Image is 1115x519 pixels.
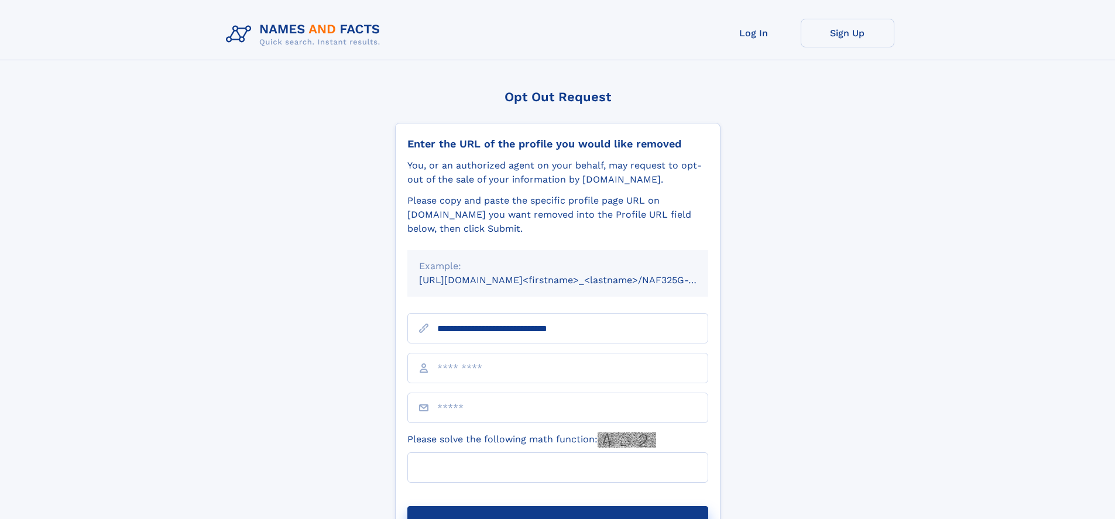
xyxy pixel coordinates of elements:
div: Enter the URL of the profile you would like removed [407,138,708,150]
div: Please copy and paste the specific profile page URL on [DOMAIN_NAME] you want removed into the Pr... [407,194,708,236]
label: Please solve the following math function: [407,432,656,448]
small: [URL][DOMAIN_NAME]<firstname>_<lastname>/NAF325G-xxxxxxxx [419,274,730,286]
div: Opt Out Request [395,90,721,104]
div: You, or an authorized agent on your behalf, may request to opt-out of the sale of your informatio... [407,159,708,187]
img: Logo Names and Facts [221,19,390,50]
a: Log In [707,19,801,47]
div: Example: [419,259,697,273]
a: Sign Up [801,19,894,47]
